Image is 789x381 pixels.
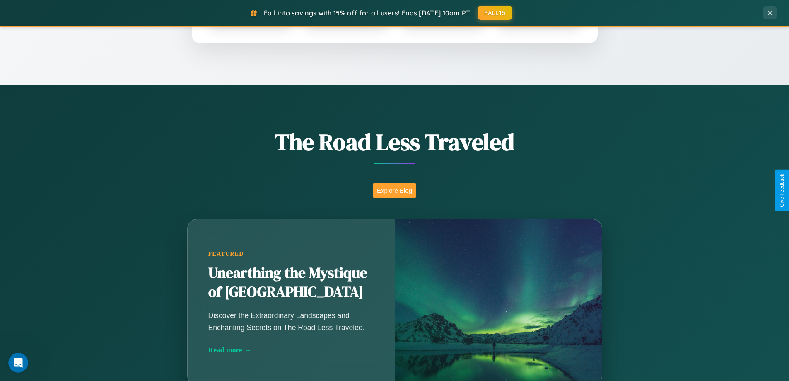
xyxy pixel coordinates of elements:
span: Fall into savings with 15% off for all users! Ends [DATE] 10am PT. [264,9,471,17]
button: Explore Blog [373,183,416,198]
div: Give Feedback [779,174,785,207]
div: Read more → [208,346,374,354]
button: FALL15 [478,6,512,20]
h2: Unearthing the Mystique of [GEOGRAPHIC_DATA] [208,264,374,302]
div: Featured [208,250,374,257]
h1: The Road Less Traveled [146,126,643,158]
p: Discover the Extraordinary Landscapes and Enchanting Secrets on The Road Less Traveled. [208,310,374,333]
iframe: Intercom live chat [8,353,28,373]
